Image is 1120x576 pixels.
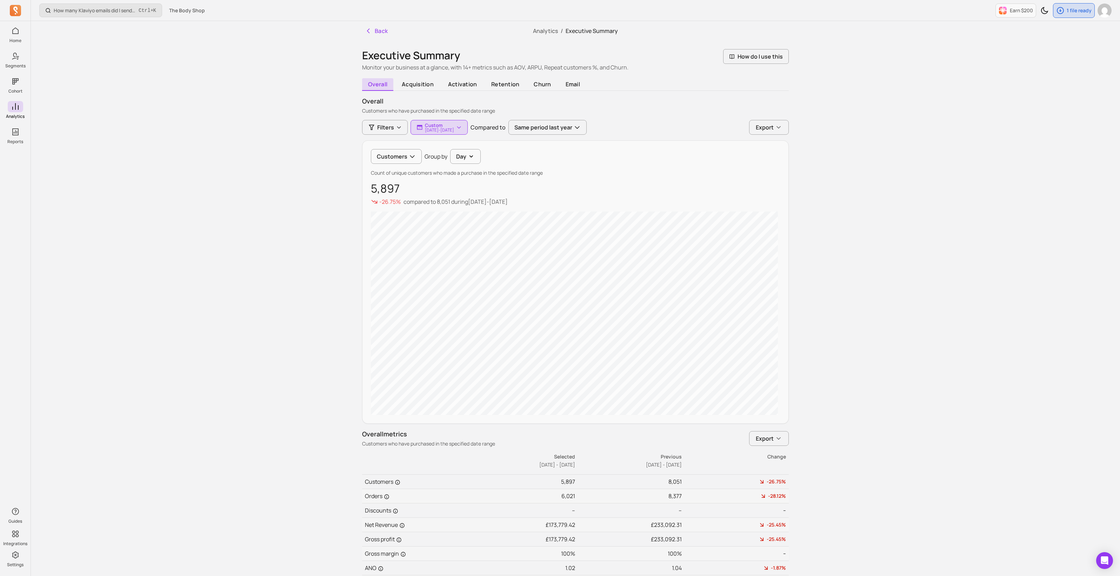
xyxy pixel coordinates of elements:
[396,78,440,90] span: acquisition
[371,212,778,415] canvas: chart
[575,532,682,547] td: £233,092.31
[646,461,682,468] span: [DATE] - [DATE]
[425,152,447,161] p: Group by
[371,169,780,176] p: Count of unique customers who made a purchase in the specified date range
[575,518,682,532] td: £233,092.31
[6,114,25,119] p: Analytics
[486,78,525,90] span: retention
[508,120,587,135] button: Same period last year
[153,8,156,13] kbd: K
[39,4,162,17] button: How many Klaviyo emails did I send, and how well did they perform?Ctrl+K
[8,504,23,525] button: Guides
[362,78,393,91] span: overall
[1053,3,1095,18] button: 1 file ready
[469,518,575,532] td: £173,779.42
[362,532,469,547] td: Gross profit
[139,7,156,14] span: +
[425,128,454,132] p: [DATE] - [DATE]
[362,503,469,518] td: Discounts
[7,562,24,568] p: Settings
[575,489,682,503] td: 8,377
[771,564,786,571] span: -1.87%
[1098,4,1112,18] img: avatar
[768,493,786,500] span: -28.12%
[362,489,469,503] td: Orders
[575,561,682,575] td: 1.04
[362,440,495,447] p: Customers who have purchased in the specified date range
[437,198,450,206] span: 8,051
[576,453,682,460] p: Previous
[450,149,481,164] button: Day
[783,550,786,557] span: --
[471,123,506,132] p: Compared to
[362,518,469,532] td: Net Revenue
[1067,7,1092,14] p: 1 file ready
[575,547,682,561] td: 100%
[749,431,789,446] button: Export
[469,475,575,489] td: 5,897
[362,561,469,575] td: ANO
[362,429,495,439] p: Overall metrics
[371,149,422,164] button: Customers
[379,197,401,206] p: -26.75%
[767,536,786,543] span: -25.45%
[9,38,21,43] p: Home
[362,475,469,489] td: Customers
[442,78,482,90] span: activation
[139,7,151,14] kbd: Ctrl
[767,521,786,528] span: -25.45%
[404,197,508,206] p: compared to during [DATE] - [DATE]
[995,4,1036,18] button: Earn $200
[1096,552,1113,569] div: Open Intercom Messenger
[7,139,23,145] p: Reports
[169,7,205,14] span: The Body Shop
[558,27,566,35] span: /
[425,122,454,128] p: Custom
[362,547,469,561] td: Gross margin
[469,561,575,575] td: 1.02
[411,120,468,135] button: Custom[DATE]-[DATE]
[469,532,575,547] td: £173,779.42
[8,88,22,94] p: Cohort
[54,7,136,14] p: How many Klaviyo emails did I send, and how well did they perform?
[756,434,774,443] span: Export
[528,78,557,90] span: churn
[362,120,408,135] button: Filters
[539,461,575,468] span: [DATE] - [DATE]
[469,547,575,561] td: 100%
[749,120,789,135] button: Export
[560,78,586,90] span: email
[377,123,394,132] span: Filters
[575,475,682,489] td: 8,051
[8,518,22,524] p: Guides
[533,27,558,35] a: Analytics
[682,453,786,460] p: Change
[371,182,780,195] p: 5,897
[469,503,575,518] td: --
[5,63,26,69] p: Segments
[362,107,789,114] p: Customers who have purchased in the specified date range
[362,24,391,38] button: Back
[362,49,628,62] h1: Executive Summary
[1038,4,1052,18] button: Toggle dark mode
[362,63,628,72] p: Monitor your business at a glance, with 14+ metrics such as AOV, ARPU, Repeat customers %, and Ch...
[575,503,682,518] td: --
[1010,7,1033,14] p: Earn $200
[362,96,789,106] p: overall
[3,541,27,547] p: Integrations
[723,49,789,64] button: How do I use this
[767,478,786,485] span: -26.75%
[566,27,618,35] span: Executive Summary
[469,453,575,460] p: Selected
[783,507,786,514] span: --
[165,4,209,17] button: The Body Shop
[756,123,774,132] span: Export
[469,489,575,503] td: 6,021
